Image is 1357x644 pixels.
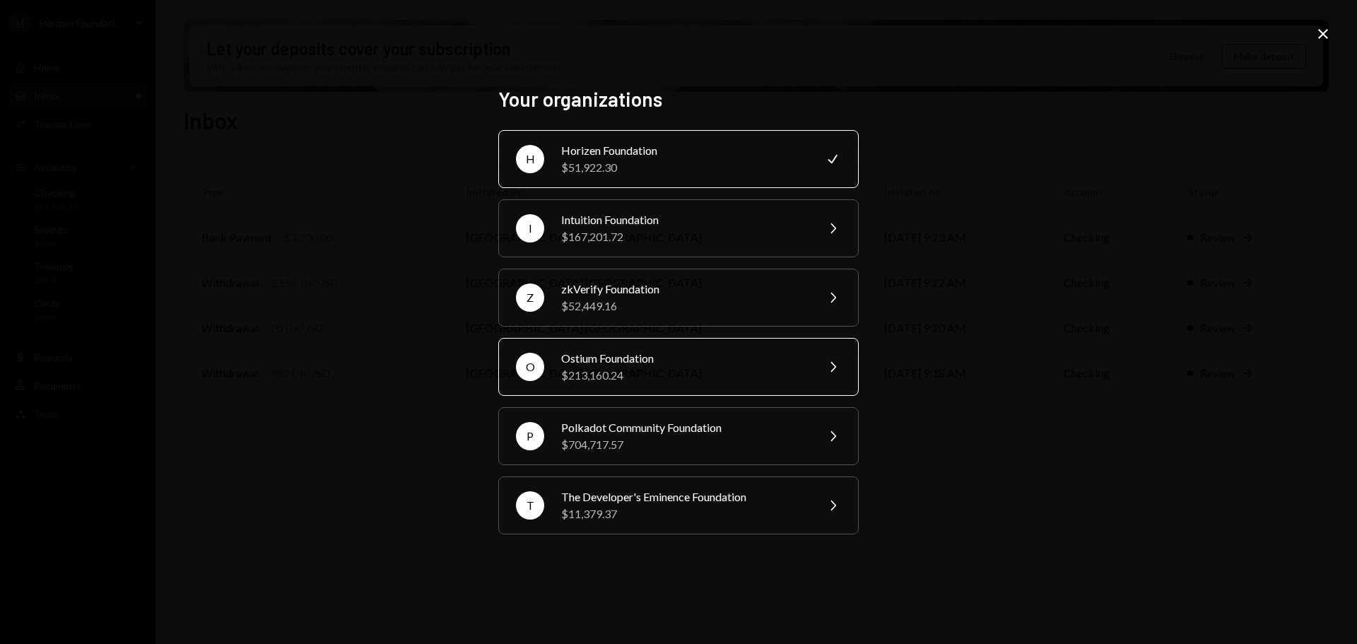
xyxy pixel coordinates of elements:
[516,422,544,450] div: P
[516,214,544,242] div: I
[516,491,544,520] div: T
[561,298,807,315] div: $52,449.16
[498,199,859,257] button: IIntuition Foundation$167,201.72
[498,130,859,188] button: HHorizen Foundation$51,922.30
[561,281,807,298] div: zkVerify Foundation
[561,505,807,522] div: $11,379.37
[561,419,807,436] div: Polkadot Community Foundation
[561,436,807,453] div: $704,717.57
[498,407,859,465] button: PPolkadot Community Foundation$704,717.57
[498,269,859,327] button: ZzkVerify Foundation$52,449.16
[561,159,807,176] div: $51,922.30
[561,367,807,384] div: $213,160.24
[516,283,544,312] div: Z
[498,86,859,113] h2: Your organizations
[561,142,807,159] div: Horizen Foundation
[561,488,807,505] div: The Developer's Eminence Foundation
[516,353,544,381] div: O
[561,211,807,228] div: Intuition Foundation
[516,145,544,173] div: H
[498,476,859,534] button: TThe Developer's Eminence Foundation$11,379.37
[498,338,859,396] button: OOstium Foundation$213,160.24
[561,228,807,245] div: $167,201.72
[561,350,807,367] div: Ostium Foundation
